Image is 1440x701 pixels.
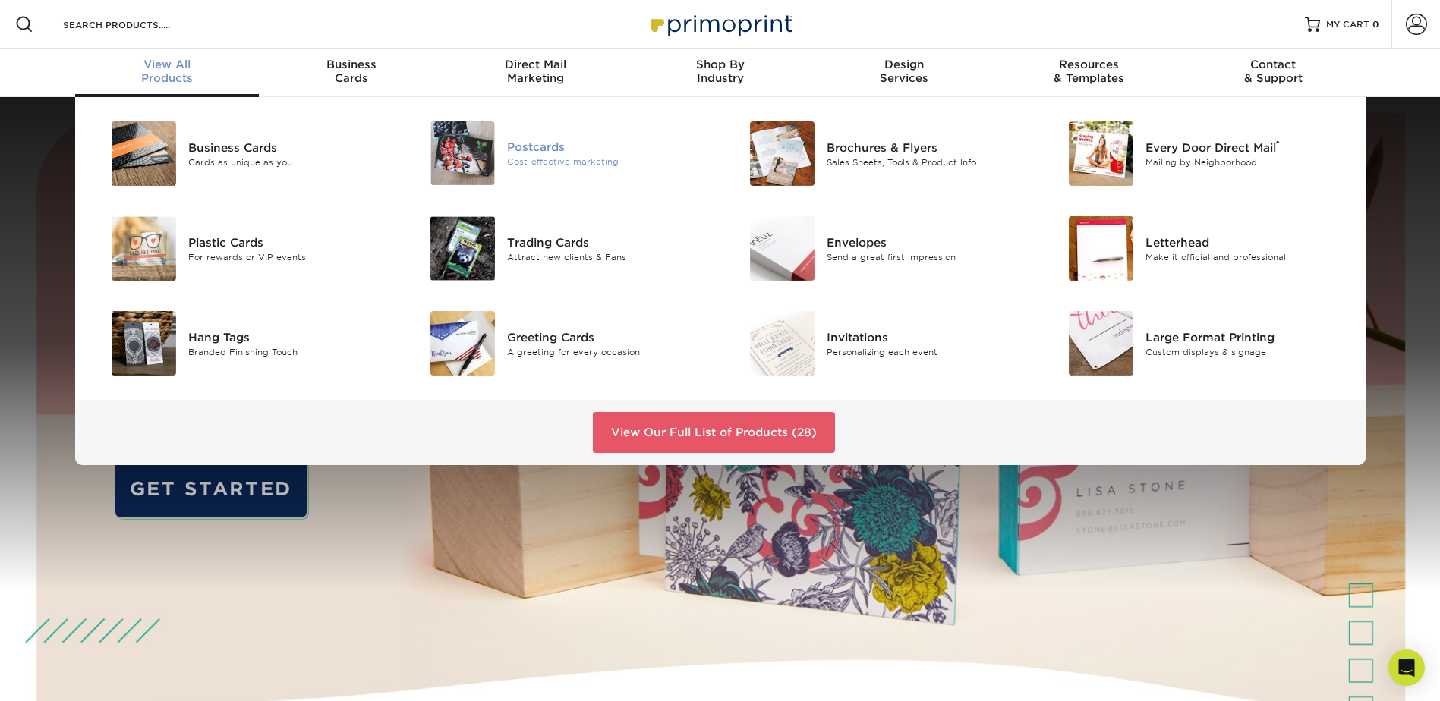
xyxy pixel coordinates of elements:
div: Open Intercom Messenger [1388,649,1425,686]
a: Trading Cards Trading Cards Attract new clients & Fans [412,210,709,287]
a: Plastic Cards Plastic Cards For rewards or VIP events [93,210,390,287]
img: Hang Tags [112,311,176,376]
a: View AllProducts [75,49,260,97]
div: Invitations [827,328,1028,345]
span: Resources [997,58,1181,71]
sup: ® [1276,139,1280,149]
a: Every Door Direct Mail Every Door Direct Mail® Mailing by Neighborhood [1051,115,1347,192]
div: & Support [1181,58,1366,85]
img: Primoprint [644,8,796,40]
img: Envelopes [750,216,815,281]
a: Greeting Cards Greeting Cards A greeting for every occasion [412,305,709,382]
div: Plastic Cards [188,234,389,250]
img: Letterhead [1069,216,1133,281]
img: Invitations [750,311,815,376]
span: MY CART [1326,18,1369,31]
img: Plastic Cards [112,216,176,281]
div: Every Door Direct Mail [1145,139,1347,156]
img: Brochures & Flyers [750,121,815,186]
div: Brochures & Flyers [827,139,1028,156]
div: Personalizing each event [827,345,1028,358]
a: Postcards Postcards Cost-effective marketing [412,115,709,191]
img: Business Cards [112,121,176,186]
div: Trading Cards [507,234,708,250]
a: Letterhead Letterhead Make it official and professional [1051,210,1347,287]
div: Attract new clients & Fans [507,250,708,263]
div: A greeting for every occasion [507,345,708,358]
img: Postcards [430,121,495,185]
input: SEARCH PRODUCTS..... [61,15,210,33]
div: Cards [259,58,443,85]
div: Marketing [443,58,628,85]
a: View Our Full List of Products (28) [593,412,835,453]
div: Custom displays & signage [1145,345,1347,358]
div: Postcards [507,139,708,156]
span: View All [75,58,260,71]
a: Direct MailMarketing [443,49,628,97]
div: Make it official and professional [1145,250,1347,263]
div: Sales Sheets, Tools & Product Info [827,156,1028,168]
span: Business [259,58,443,71]
a: DesignServices [812,49,997,97]
a: Invitations Invitations Personalizing each event [732,305,1029,382]
div: Hang Tags [188,328,389,345]
img: Every Door Direct Mail [1069,121,1133,186]
a: Shop ByIndustry [628,49,812,97]
div: Branded Finishing Touch [188,345,389,358]
div: Services [812,58,997,85]
img: Trading Cards [430,216,495,281]
a: Resources& Templates [997,49,1181,97]
div: Cost-effective marketing [507,156,708,168]
a: Large Format Printing Large Format Printing Custom displays & signage [1051,305,1347,382]
div: Letterhead [1145,234,1347,250]
div: & Templates [997,58,1181,85]
span: Shop By [628,58,812,71]
div: Send a great first impression [827,250,1028,263]
div: Mailing by Neighborhood [1145,156,1347,168]
a: Business Cards Business Cards Cards as unique as you [93,115,390,192]
img: Large Format Printing [1069,311,1133,376]
div: Products [75,58,260,85]
div: Cards as unique as you [188,156,389,168]
div: Large Format Printing [1145,328,1347,345]
a: Brochures & Flyers Brochures & Flyers Sales Sheets, Tools & Product Info [732,115,1029,192]
span: Design [812,58,997,71]
span: 0 [1372,19,1379,30]
img: Greeting Cards [430,311,495,376]
a: Envelopes Envelopes Send a great first impression [732,210,1029,287]
div: Envelopes [827,234,1028,250]
div: For rewards or VIP events [188,250,389,263]
div: Business Cards [188,139,389,156]
span: Direct Mail [443,58,628,71]
a: Contact& Support [1181,49,1366,97]
div: Industry [628,58,812,85]
a: Hang Tags Hang Tags Branded Finishing Touch [93,305,390,382]
span: Contact [1181,58,1366,71]
div: Greeting Cards [507,328,708,345]
a: BusinessCards [259,49,443,97]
